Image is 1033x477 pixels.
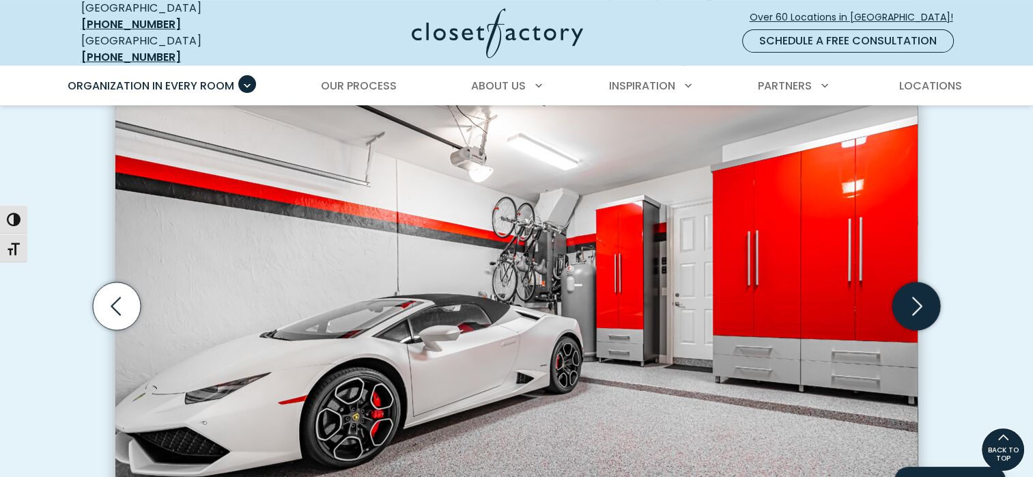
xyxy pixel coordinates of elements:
[81,33,279,66] div: [GEOGRAPHIC_DATA]
[742,29,954,53] a: Schedule a Free Consultation
[321,78,397,94] span: Our Process
[750,10,964,25] span: Over 60 Locations in [GEOGRAPHIC_DATA]!
[81,16,181,32] a: [PHONE_NUMBER]
[58,67,976,105] nav: Primary Menu
[982,446,1024,463] span: BACK TO TOP
[898,78,961,94] span: Locations
[609,78,675,94] span: Inspiration
[87,277,146,336] button: Previous slide
[68,78,234,94] span: Organization in Every Room
[749,5,965,29] a: Over 60 Locations in [GEOGRAPHIC_DATA]!
[887,277,946,336] button: Next slide
[81,49,181,65] a: [PHONE_NUMBER]
[981,428,1025,472] a: BACK TO TOP
[758,78,812,94] span: Partners
[412,8,583,58] img: Closet Factory Logo
[471,78,526,94] span: About Us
